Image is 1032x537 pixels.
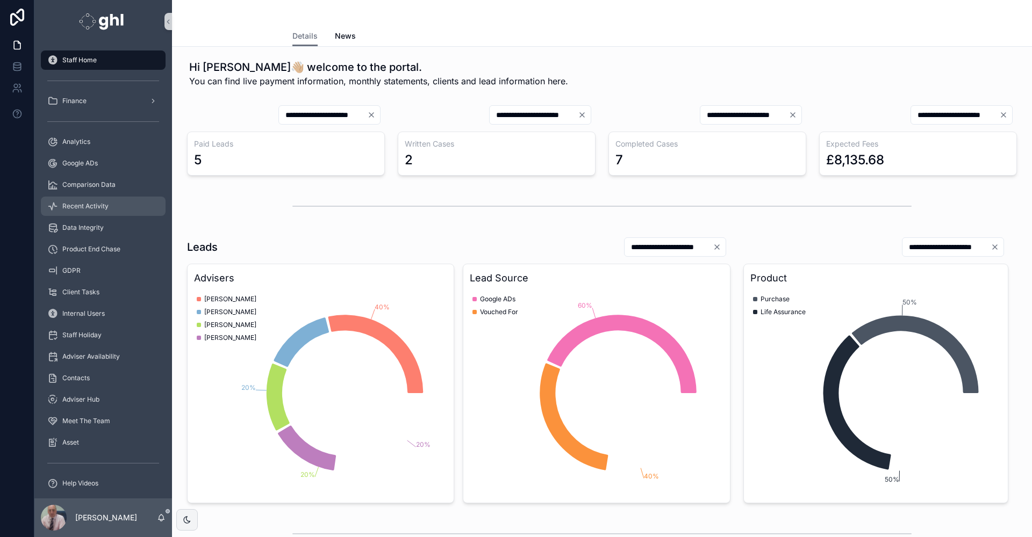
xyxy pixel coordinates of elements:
span: Staff Home [62,56,97,64]
div: chart [194,290,447,496]
span: Product End Chase [62,245,120,253]
button: Clear [991,243,1004,251]
span: Details [292,31,318,41]
tspan: 40% [375,303,390,311]
a: News [335,26,356,48]
span: [PERSON_NAME] [204,308,256,316]
a: GDPR [41,261,166,280]
button: Clear [789,111,801,119]
div: scrollable content [34,43,172,498]
span: Asset [62,438,79,447]
h3: Advisers [194,271,447,286]
span: You can find live payment information, monthly statements, clients and lead information here. [189,75,568,88]
span: Help Videos [62,479,98,488]
a: Recent Activity [41,197,166,216]
div: £8,135.68 [826,151,884,169]
a: Client Tasks [41,282,166,302]
span: Purchase [761,295,790,303]
a: Data Integrity [41,218,166,237]
span: Adviser Hub [62,395,99,404]
a: Staff Holiday [41,325,166,345]
button: Clear [578,111,591,119]
h1: Leads [187,240,218,255]
a: Google ADs [41,154,166,173]
span: Staff Holiday [62,331,102,339]
div: 7 [615,151,623,169]
a: Internal Users [41,304,166,323]
a: Adviser Availability [41,347,166,366]
span: Comparison Data [62,180,116,189]
h3: Paid Leads [194,139,378,149]
tspan: 50% [902,298,917,306]
tspan: 60% [578,301,593,309]
span: Google ADs [480,295,515,303]
p: [PERSON_NAME] [75,512,137,523]
a: Finance [41,91,166,111]
tspan: 20% [300,470,315,478]
span: Client Tasks [62,288,99,296]
span: [PERSON_NAME] [204,295,256,303]
a: Adviser Hub [41,390,166,409]
a: Help Videos [41,474,166,493]
h3: Completed Cases [615,139,799,149]
tspan: 20% [416,440,431,448]
h3: Written Cases [405,139,589,149]
span: Google ADs [62,159,98,168]
span: [PERSON_NAME] [204,333,256,342]
button: Clear [999,111,1012,119]
a: Analytics [41,132,166,151]
a: Details [292,26,318,47]
a: Staff Home [41,50,166,70]
div: 5 [194,151,202,169]
div: chart [750,290,1001,496]
h3: Expected Fees [826,139,1010,149]
span: Vouched For [480,308,518,316]
span: GDPR [62,266,81,275]
a: Contacts [41,368,166,388]
span: Contacts [62,374,90,382]
span: Internal Users [62,309,105,318]
span: Meet The Team [62,417,110,425]
span: Finance [62,97,87,105]
span: Recent Activity [62,202,109,211]
span: Analytics [62,137,90,146]
tspan: 50% [885,475,899,483]
a: Product End Chase [41,240,166,259]
img: App logo [79,13,127,30]
h1: Hi [PERSON_NAME]👋🏼 welcome to the portal. [189,60,568,75]
span: Adviser Availability [62,352,120,361]
span: Life Assurance [761,308,806,316]
h3: Lead Source [470,271,723,286]
a: Asset [41,433,166,452]
button: Clear [713,243,726,251]
button: Clear [367,111,380,119]
a: Meet The Team [41,411,166,431]
div: chart [470,290,723,496]
div: 2 [405,151,413,169]
span: [PERSON_NAME] [204,321,256,329]
h3: Product [750,271,1001,286]
span: Data Integrity [62,223,104,232]
tspan: 40% [644,472,659,480]
span: News [335,31,356,41]
a: Comparison Data [41,175,166,194]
